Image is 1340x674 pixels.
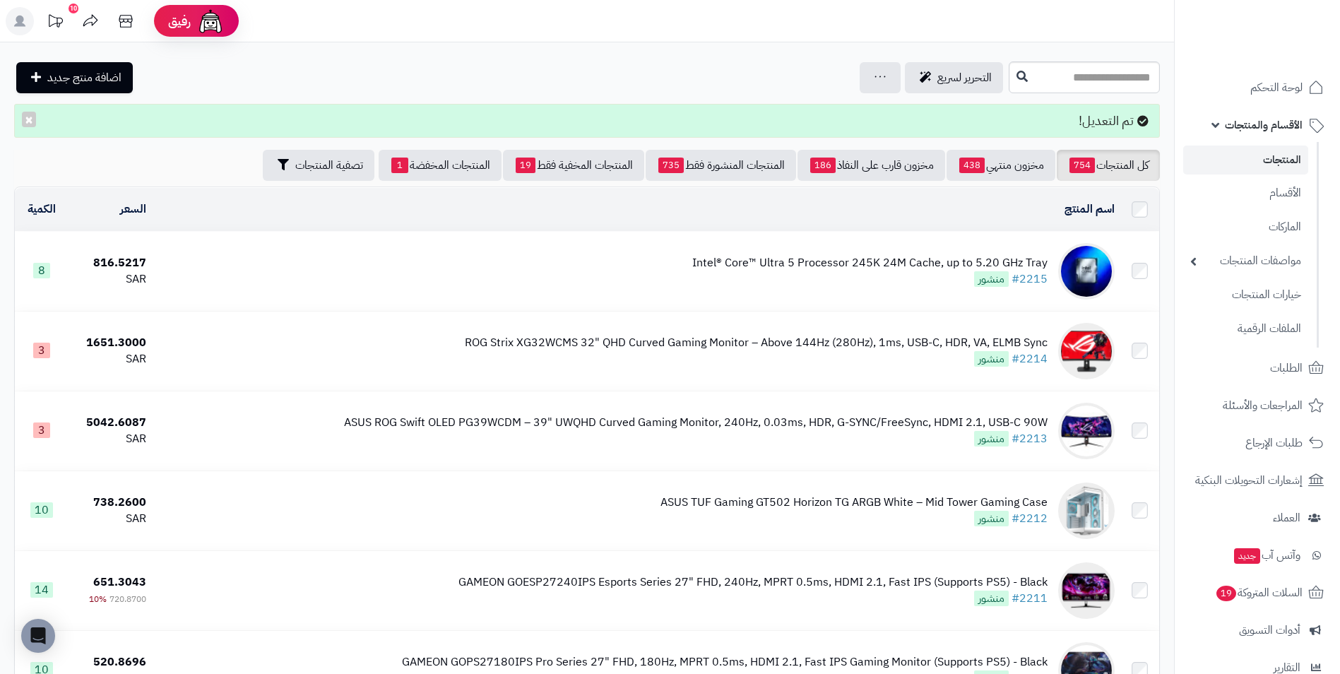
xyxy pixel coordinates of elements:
span: 19 [516,158,535,173]
a: #2212 [1012,510,1048,527]
span: منشور [974,591,1009,606]
span: 8 [33,263,50,278]
div: ASUS ROG Swift OLED PG39WCDM – 39" UWQHD Curved Gaming Monitor, 240Hz, 0.03ms, HDR, G-SYNC/FreeSy... [344,415,1048,431]
div: GAMEON GOESP27240IPS Esports Series 27" FHD, 240Hz, MPRT 0.5ms, HDMI 2.1, Fast IPS (Supports PS5)... [458,574,1048,591]
span: لوحة التحكم [1250,78,1303,97]
span: أدوات التسويق [1239,620,1300,640]
div: SAR [75,431,146,447]
a: الملفات الرقمية [1183,314,1308,344]
span: تصفية المنتجات [295,157,363,174]
a: اسم المنتج [1065,201,1115,218]
div: 816.5217 [75,255,146,271]
span: 14 [30,582,53,598]
div: ASUS TUF Gaming GT502 Horizon TG ARGB White – Mid Tower Gaming Case [660,495,1048,511]
a: خيارات المنتجات [1183,280,1308,310]
a: المراجعات والأسئلة [1183,389,1332,422]
span: 438 [959,158,985,173]
span: 735 [658,158,684,173]
span: 10 [30,502,53,518]
a: السعر [120,201,146,218]
img: ASUS ROG Swift OLED PG39WCDM – 39" UWQHD Curved Gaming Monitor, 240Hz, 0.03ms, HDR, G-SYNC/FreeSy... [1058,403,1115,459]
a: مخزون قارب على النفاذ186 [798,150,945,181]
a: الطلبات [1183,351,1332,385]
a: الأقسام [1183,178,1308,208]
a: التحرير لسريع [905,62,1003,93]
div: Intel® Core™ Ultra 5 Processor 245K 24M Cache, up to 5.20 GHz Tray [692,255,1048,271]
span: 1 [391,158,408,173]
a: المنتجات [1183,146,1308,175]
span: رفيق [168,13,191,30]
a: الكمية [28,201,56,218]
span: منشور [974,511,1009,526]
div: SAR [75,271,146,288]
div: 10 [69,4,78,13]
div: تم التعديل! [14,104,1160,138]
span: السلات المتروكة [1215,583,1303,603]
span: 186 [810,158,836,173]
a: طلبات الإرجاع [1183,426,1332,460]
a: كل المنتجات754 [1057,150,1160,181]
div: Open Intercom Messenger [21,619,55,653]
a: مخزون منتهي438 [947,150,1055,181]
a: السلات المتروكة19 [1183,576,1332,610]
img: GAMEON GOESP27240IPS Esports Series 27" FHD, 240Hz, MPRT 0.5ms, HDMI 2.1, Fast IPS (Supports PS5)... [1058,562,1115,619]
span: إشعارات التحويلات البنكية [1195,471,1303,490]
span: الطلبات [1270,358,1303,378]
img: ASUS TUF Gaming GT502 Horizon TG ARGB White – Mid Tower Gaming Case [1058,483,1115,539]
a: المنتجات المنشورة فقط735 [646,150,796,181]
a: العملاء [1183,501,1332,535]
span: الأقسام والمنتجات [1225,115,1303,135]
a: لوحة التحكم [1183,71,1332,105]
button: تصفية المنتجات [263,150,374,181]
span: 19 [1216,585,1236,601]
a: المنتجات المخفضة1 [379,150,502,181]
a: #2214 [1012,350,1048,367]
div: SAR [75,511,146,527]
a: #2213 [1012,430,1048,447]
img: logo-2.png [1244,35,1327,64]
span: المراجعات والأسئلة [1223,396,1303,415]
span: جديد [1234,548,1260,564]
span: وآتس آب [1233,545,1300,565]
div: 738.2600 [75,495,146,511]
span: منشور [974,431,1009,447]
span: 3 [33,422,50,438]
img: Intel® Core™ Ultra 5 Processor 245K 24M Cache, up to 5.20 GHz Tray [1058,243,1115,300]
div: 5042.6087 [75,415,146,431]
span: منشور [974,271,1009,287]
span: 520.8696 [93,654,146,670]
a: اضافة منتج جديد [16,62,133,93]
span: منشور [974,351,1009,367]
div: ROG Strix XG32WCMS 32" QHD Curved Gaming Monitor – Above 144Hz (280Hz), 1ms, USB-C, HDR, VA, ELMB... [465,335,1048,351]
a: إشعارات التحويلات البنكية [1183,463,1332,497]
span: 754 [1069,158,1095,173]
img: ai-face.png [196,7,225,35]
a: الماركات [1183,212,1308,242]
span: 720.8700 [109,593,146,605]
a: مواصفات المنتجات [1183,246,1308,276]
button: × [22,112,36,127]
a: تحديثات المنصة [37,7,73,39]
div: SAR [75,351,146,367]
span: 3 [33,343,50,358]
div: GAMEON GOPS27180IPS Pro Series 27" FHD, 180Hz, MPRT 0.5ms, HDMI 2.1, Fast IPS Gaming Monitor (Sup... [402,654,1048,670]
a: وآتس آبجديد [1183,538,1332,572]
span: التحرير لسريع [937,69,992,86]
span: العملاء [1273,508,1300,528]
img: ROG Strix XG32WCMS 32" QHD Curved Gaming Monitor – Above 144Hz (280Hz), 1ms, USB-C, HDR, VA, ELMB... [1058,323,1115,379]
div: 1651.3000 [75,335,146,351]
span: طلبات الإرجاع [1245,433,1303,453]
a: أدوات التسويق [1183,613,1332,647]
span: اضافة منتج جديد [47,69,121,86]
a: #2215 [1012,271,1048,288]
span: 651.3043 [93,574,146,591]
span: 10% [89,593,107,605]
a: المنتجات المخفية فقط19 [503,150,644,181]
a: #2211 [1012,590,1048,607]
